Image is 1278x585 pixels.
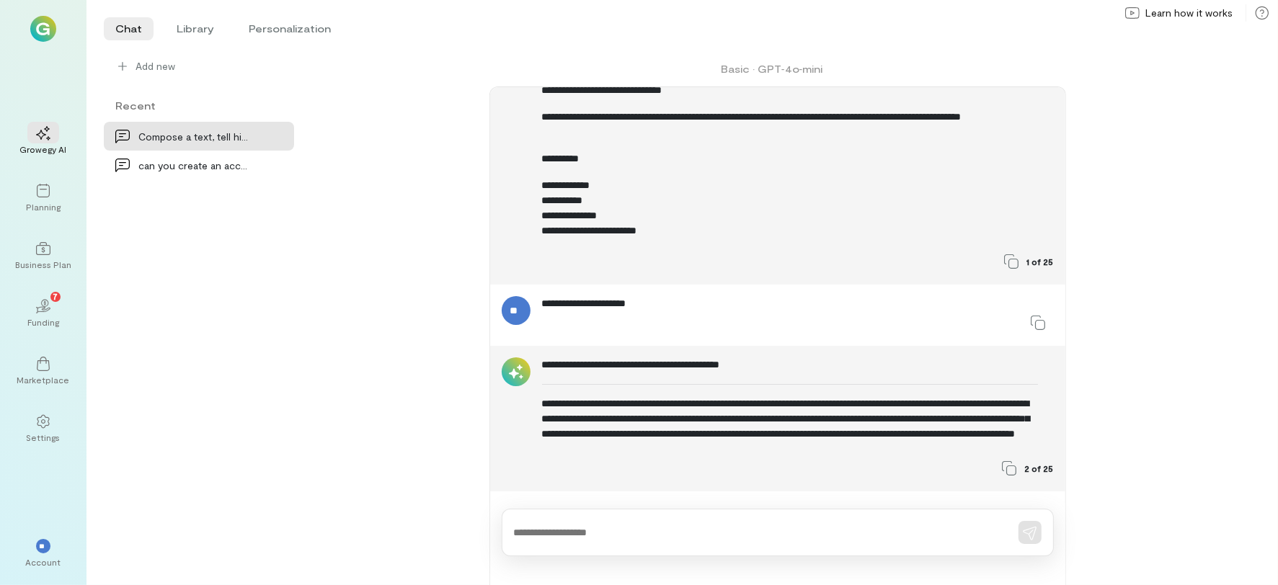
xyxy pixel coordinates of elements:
[26,556,61,568] div: Account
[17,230,69,282] a: Business Plan
[1027,256,1054,267] span: 1 of 25
[15,259,71,270] div: Business Plan
[237,17,342,40] li: Personalization
[17,287,69,339] a: Funding
[26,201,61,213] div: Planning
[27,316,59,328] div: Funding
[1145,6,1233,20] span: Learn how it works
[17,403,69,455] a: Settings
[17,374,70,385] div: Marketplace
[20,143,67,155] div: Growegy AI
[27,432,61,443] div: Settings
[136,59,175,73] span: Add new
[138,158,251,173] div: can you create an account on experian like [PERSON_NAME] a…
[17,345,69,397] a: Marketplace
[17,115,69,166] a: Growegy AI
[1025,463,1054,474] span: 2 of 25
[17,172,69,224] a: Planning
[53,290,58,303] span: 7
[104,98,294,113] div: Recent
[104,17,154,40] li: Chat
[165,17,226,40] li: Library
[138,129,251,144] div: Compose a text, tell him that I ask the , I mean…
